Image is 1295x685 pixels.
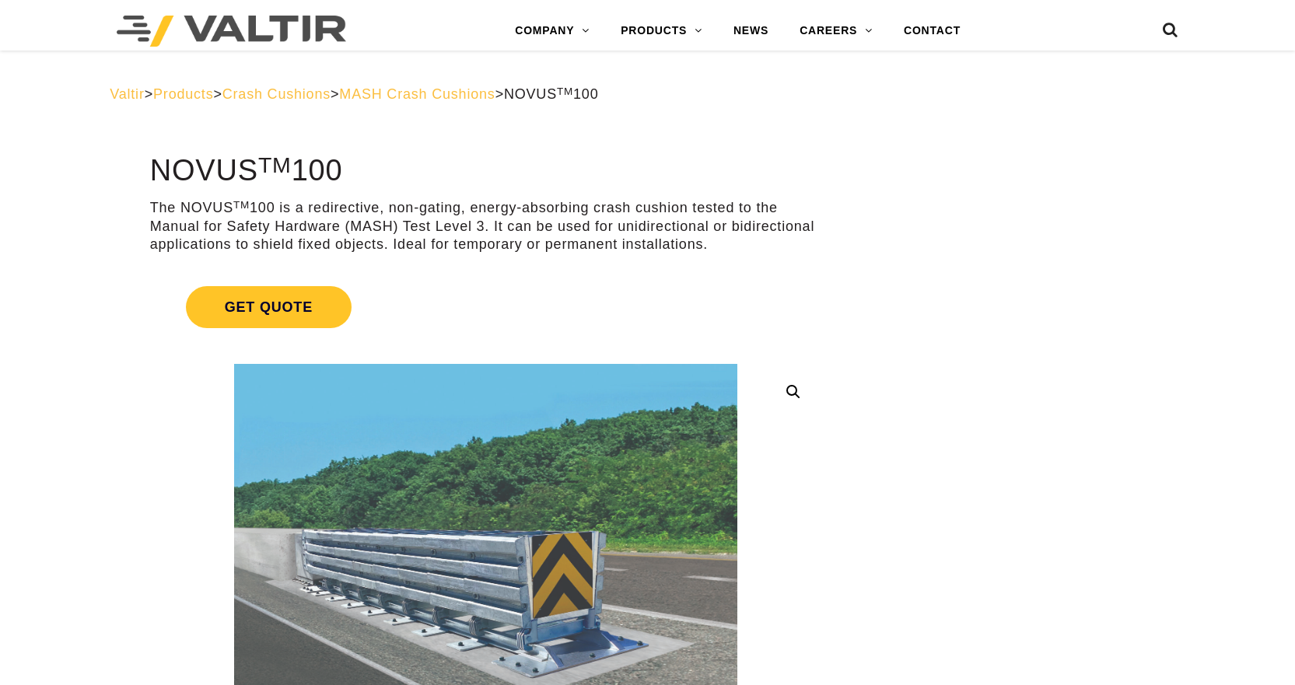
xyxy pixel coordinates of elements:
a: CONTACT [888,16,976,47]
sup: TM [258,152,292,177]
a: Products [153,86,213,102]
a: Crash Cushions [222,86,331,102]
div: > > > > [110,86,1185,103]
sup: TM [233,199,250,211]
a: NEWS [718,16,784,47]
a: Get Quote [150,267,821,347]
img: Valtir [117,16,346,47]
h1: NOVUS 100 [150,155,821,187]
span: Get Quote [186,286,352,328]
a: COMPANY [499,16,605,47]
a: CAREERS [784,16,888,47]
a: Valtir [110,86,144,102]
a: MASH Crash Cushions [339,86,495,102]
a: PRODUCTS [605,16,718,47]
p: The NOVUS 100 is a redirective, non-gating, energy-absorbing crash cushion tested to the Manual f... [150,199,821,253]
sup: TM [557,86,573,97]
span: NOVUS 100 [504,86,599,102]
